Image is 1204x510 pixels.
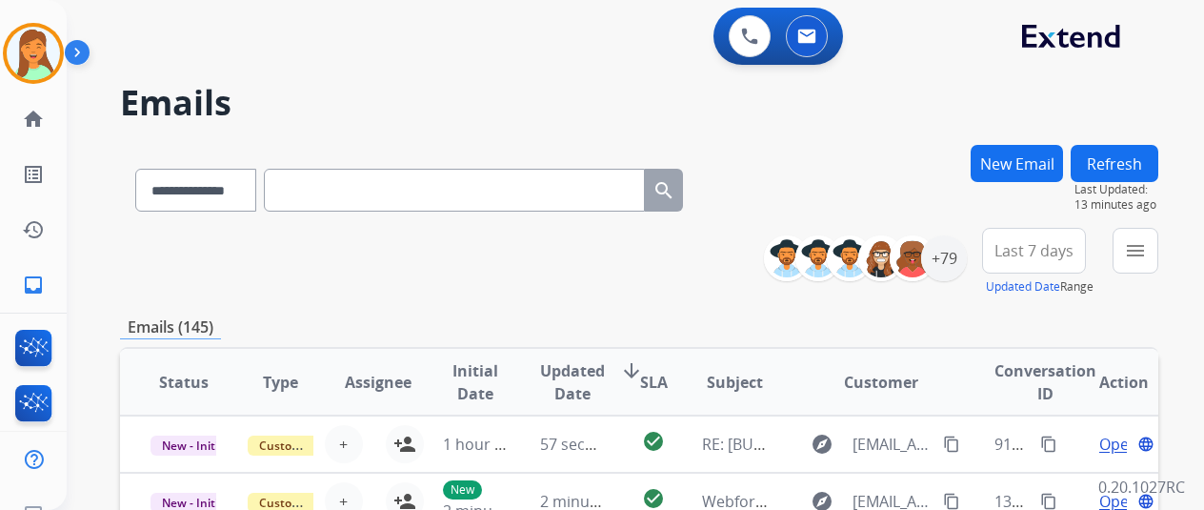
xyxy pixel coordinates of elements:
span: New - Initial [150,436,239,456]
span: [EMAIL_ADDRESS][DOMAIN_NAME] [853,433,932,456]
span: Customer Support [248,436,371,456]
mat-icon: home [22,108,45,131]
span: Last Updated: [1074,182,1158,197]
mat-icon: content_copy [1040,436,1057,453]
button: Refresh [1071,145,1158,182]
span: Customer [844,371,918,394]
span: Conversation ID [994,359,1096,405]
mat-icon: content_copy [943,493,960,510]
span: Open [1099,433,1138,456]
mat-icon: menu [1124,239,1147,262]
span: SLA [640,371,668,394]
mat-icon: language [1137,436,1154,453]
span: Updated Date [540,359,605,405]
span: RE: [BULK] Action required: Extend claim approved for replacement [702,434,1184,455]
button: + [325,425,363,463]
button: Last 7 days [982,228,1086,274]
mat-icon: language [1137,493,1154,510]
h2: Emails [120,84,1158,122]
mat-icon: check_circle [642,430,665,453]
span: + [339,433,348,456]
span: 57 seconds ago [540,434,652,455]
span: Assignee [345,371,411,394]
div: +79 [921,235,967,281]
mat-icon: list_alt [22,163,45,186]
p: New [443,480,482,500]
th: Action [1061,349,1158,416]
mat-icon: check_circle [642,487,665,510]
span: Subject [707,371,763,394]
mat-icon: person_add [393,433,416,456]
span: 13 minutes ago [1074,197,1158,213]
p: 0.20.1027RC [1098,476,1185,499]
span: Last 7 days [994,247,1074,255]
mat-icon: content_copy [943,436,960,453]
span: Type [263,371,298,394]
p: Emails (145) [120,316,221,339]
img: avatar [7,27,60,80]
mat-icon: history [22,218,45,241]
mat-icon: inbox [22,274,45,296]
mat-icon: explore [811,433,833,456]
span: Range [986,278,1094,295]
span: Initial Date [443,359,509,405]
mat-icon: content_copy [1040,493,1057,510]
span: Status [159,371,209,394]
button: Updated Date [986,279,1060,295]
span: 1 hour ago [443,434,521,455]
button: New Email [971,145,1063,182]
mat-icon: arrow_downward [620,359,643,382]
mat-icon: search [652,179,675,202]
